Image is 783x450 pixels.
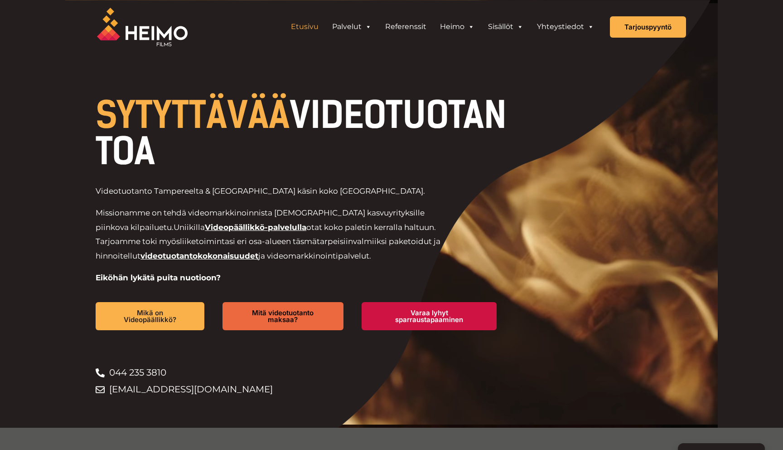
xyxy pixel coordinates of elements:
a: 044 235 3810 [96,364,515,381]
h1: VIDEOTUOTANTOA [96,97,515,170]
span: Varaa lyhyt sparraustapaaminen [376,309,482,323]
span: valmiiksi paketoidut ja hinnoitellut [96,237,440,260]
strong: Eiköhän lykätä puita nuotioon? [96,273,221,282]
a: Referenssit [378,18,433,36]
a: Palvelut [325,18,378,36]
span: SYTYTTÄVÄÄ [96,93,290,137]
span: Mikä on Videopäällikkö? [110,309,190,323]
span: 044 235 3810 [107,364,166,381]
span: Mitä videotuotanto maksaa? [237,309,329,323]
span: Uniikilla [174,223,205,232]
p: Videotuotanto Tampereelta & [GEOGRAPHIC_DATA] käsin koko [GEOGRAPHIC_DATA]. [96,184,453,199]
a: Heimo [433,18,481,36]
aside: Header Widget 1 [280,18,605,36]
span: liiketoimintasi eri osa-alueen täsmätarpeisiin [180,237,353,246]
a: Sisällöt [481,18,530,36]
a: Videopäällikkö-palvelulla [205,223,306,232]
a: Varaa lyhyt sparraustapaaminen [362,302,497,330]
a: Mitä videotuotanto maksaa? [222,302,343,330]
p: Missionamme on tehdä videomarkkinoinnista [DEMOGRAPHIC_DATA] kasvuyrityksille piinkova kilpailuetu. [96,206,453,263]
a: Etusivu [284,18,325,36]
a: Mikä on Videopäällikkö? [96,302,204,330]
a: Tarjouspyyntö [610,16,686,38]
a: [EMAIL_ADDRESS][DOMAIN_NAME] [96,381,515,398]
img: Heimo Filmsin logo [97,8,188,46]
span: ja videomarkkinointipalvelut. [258,251,371,260]
a: videotuotantokokonaisuudet [140,251,258,260]
span: [EMAIL_ADDRESS][DOMAIN_NAME] [107,381,273,398]
a: Yhteystiedot [530,18,601,36]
